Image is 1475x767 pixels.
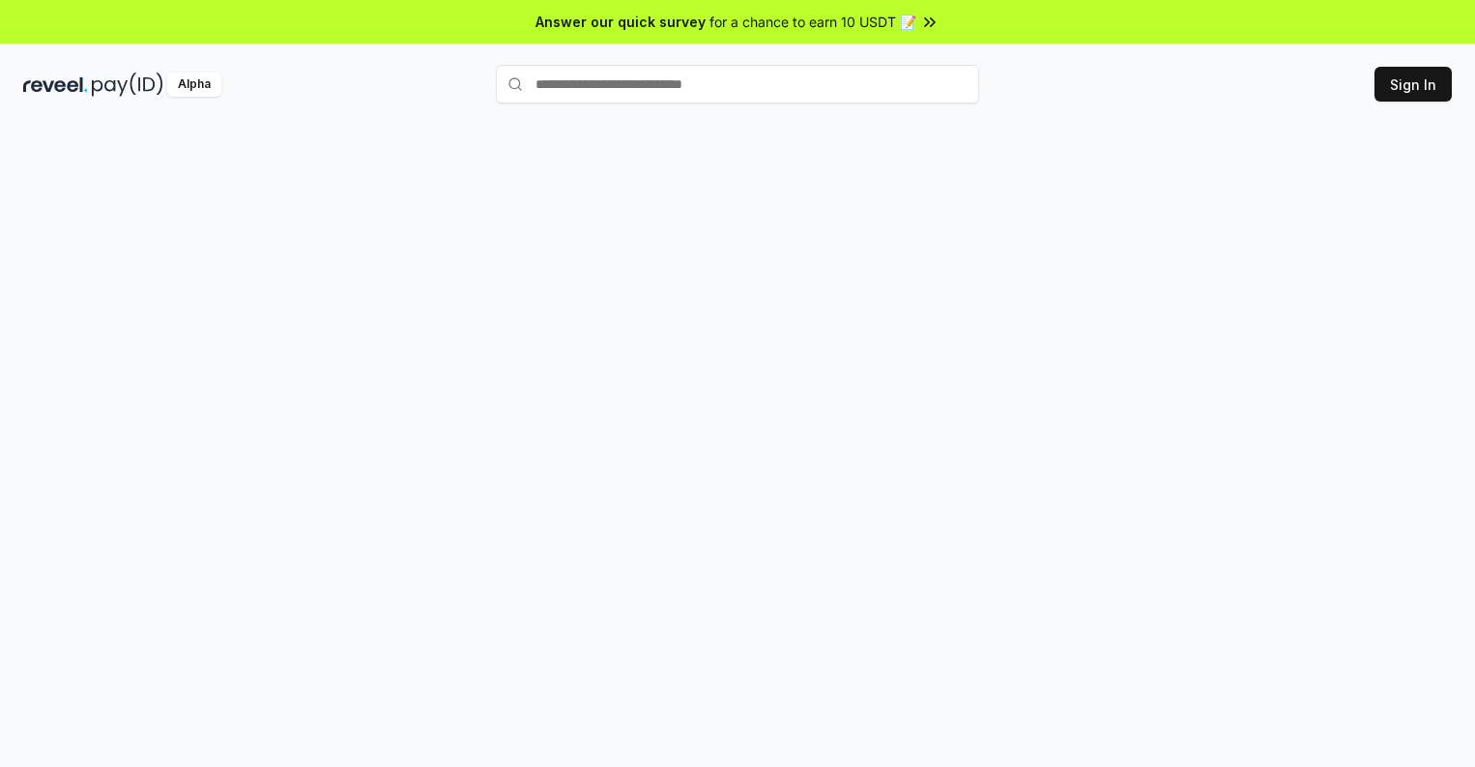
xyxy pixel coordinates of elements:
[167,73,221,97] div: Alpha
[23,73,88,97] img: reveel_dark
[92,73,163,97] img: pay_id
[1374,67,1452,102] button: Sign In
[709,12,916,32] span: for a chance to earn 10 USDT 📝
[535,12,706,32] span: Answer our quick survey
